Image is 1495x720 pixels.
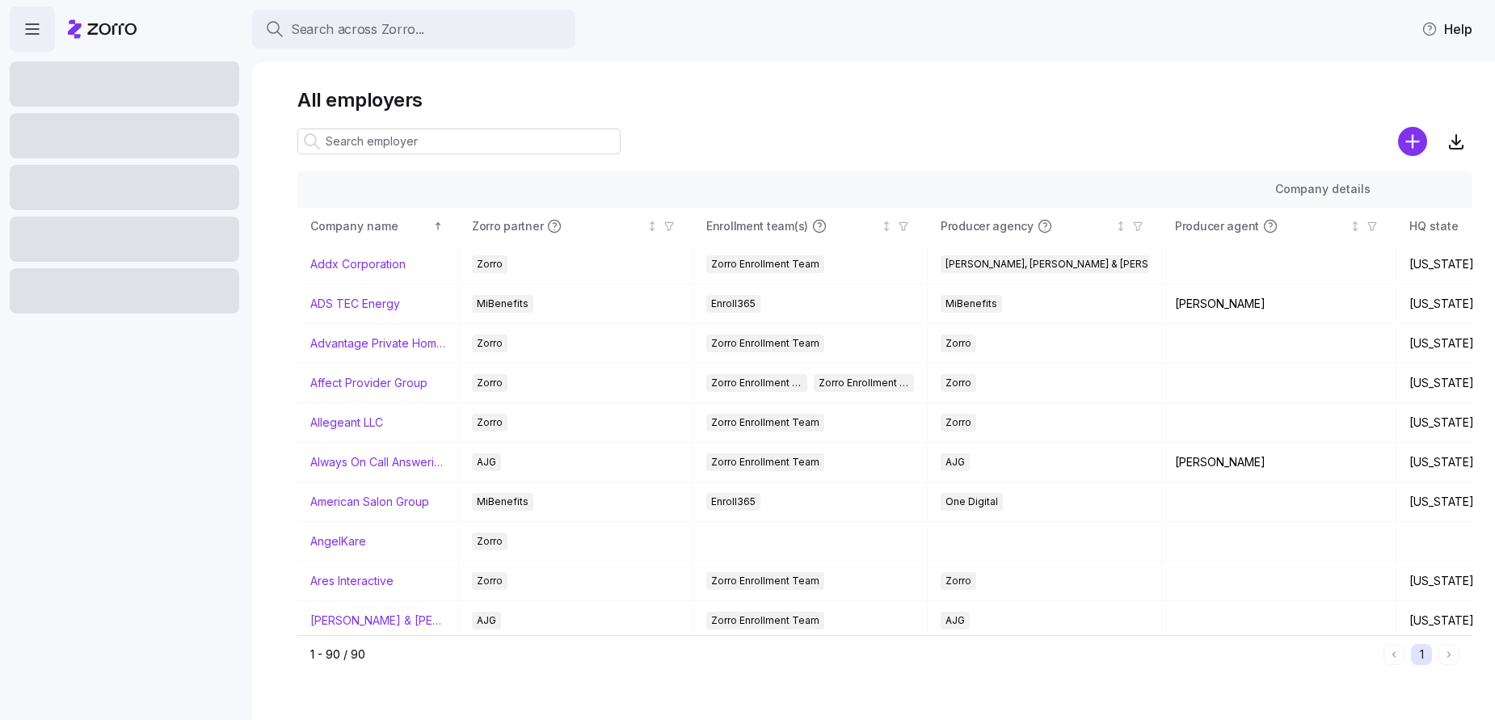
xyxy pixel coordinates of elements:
th: Enrollment team(s)Not sorted [693,208,928,245]
td: [PERSON_NAME] [1162,443,1396,482]
span: MiBenefits [477,295,529,313]
span: Zorro [945,374,971,392]
th: Zorro partnerNot sorted [459,208,693,245]
td: [PERSON_NAME] [1162,284,1396,324]
span: Zorro Enrollment Team [711,414,819,432]
div: Not sorted [1115,221,1127,232]
button: Search across Zorro... [252,10,575,48]
span: One Digital [945,493,998,511]
span: Zorro Enrollment Team [711,572,819,590]
button: Help [1409,13,1485,45]
a: [PERSON_NAME] & [PERSON_NAME]'s [310,613,445,629]
span: Zorro Enrollment Team [711,255,819,273]
span: Zorro Enrollment Team [711,374,802,392]
a: Ares Interactive [310,573,394,589]
div: Sorted ascending [432,221,444,232]
span: Zorro [477,255,503,273]
span: Zorro [945,335,971,352]
a: Affect Provider Group [310,375,427,391]
a: ADS TEC Energy [310,296,400,312]
h1: All employers [297,87,1472,112]
div: Company name [310,217,430,235]
th: Producer agentNot sorted [1162,208,1396,245]
span: Zorro Enrollment Team [711,453,819,471]
button: Next page [1438,644,1459,665]
input: Search employer [297,128,621,154]
div: Not sorted [646,221,658,232]
div: Not sorted [881,221,892,232]
span: AJG [477,612,496,629]
span: Zorro [945,414,971,432]
span: Zorro [477,572,503,590]
th: Company nameSorted ascending [297,208,459,245]
a: Advantage Private Home Care [310,335,445,352]
a: AngelKare [310,533,366,549]
span: Help [1421,19,1472,39]
span: Enrollment team(s) [706,218,808,234]
span: Zorro [477,335,503,352]
span: Producer agency [941,218,1034,234]
span: Producer agent [1175,218,1259,234]
a: Always On Call Answering Service [310,454,445,470]
span: AJG [945,453,965,471]
span: AJG [477,453,496,471]
button: 1 [1411,644,1432,665]
div: Not sorted [1350,221,1361,232]
span: Zorro [477,533,503,550]
span: Zorro [477,374,503,392]
span: Zorro partner [472,218,543,234]
span: MiBenefits [477,493,529,511]
span: Zorro [945,572,971,590]
span: Zorro Enrollment Team [711,612,819,629]
div: 1 - 90 / 90 [310,646,1377,663]
span: Zorro Enrollment Team [711,335,819,352]
span: Enroll365 [711,295,756,313]
span: MiBenefits [945,295,997,313]
span: Zorro Enrollment Experts [819,374,910,392]
a: American Salon Group [310,494,429,510]
span: [PERSON_NAME], [PERSON_NAME] & [PERSON_NAME] [945,255,1199,273]
span: AJG [945,612,965,629]
span: Enroll365 [711,493,756,511]
th: Producer agencyNot sorted [928,208,1162,245]
span: Search across Zorro... [291,19,424,40]
a: Addx Corporation [310,256,406,272]
a: Allegeant LLC [310,415,383,431]
svg: add icon [1398,127,1427,156]
button: Previous page [1383,644,1404,665]
span: Zorro [477,414,503,432]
